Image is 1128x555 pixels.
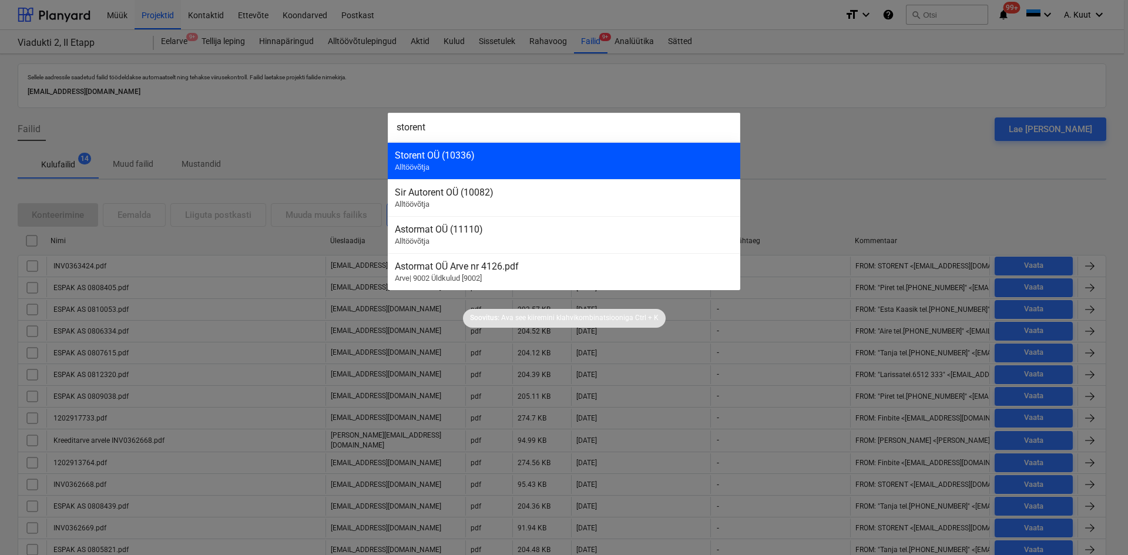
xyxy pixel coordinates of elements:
[395,150,733,161] div: Storent OÜ (10336)
[388,216,740,253] div: Astormat OÜ (11110)Alltöövõtja
[395,274,482,282] span: Arve | 9002 Üldkulud [9002]
[635,313,659,323] p: Ctrl + K
[388,113,740,142] input: Otsi projekte, eelarveridu, lepinguid, akte, alltöövõtjaid...
[388,179,740,216] div: Sir Autorent OÜ (10082)Alltöövõtja
[388,142,740,179] div: Storent OÜ (10336)Alltöövõtja
[395,163,429,171] span: Alltöövõtja
[1069,499,1128,555] iframe: Chat Widget
[463,309,666,328] div: Soovitus:Ava see kiiremini klahvikombinatsioonigaCtrl + K
[1069,499,1128,555] div: Vestlusvidin
[388,253,740,290] div: Astormat OÜ Arve nr 4126.pdfArve| 9002 Üldkulud [9002]
[395,261,733,272] div: Astormat OÜ Arve nr 4126.pdf
[395,187,733,198] div: Sir Autorent OÜ (10082)
[395,237,429,245] span: Alltöövõtja
[395,200,429,208] span: Alltöövõtja
[395,224,733,235] div: Astormat OÜ (11110)
[470,313,499,323] p: Soovitus:
[501,313,633,323] p: Ava see kiiremini klahvikombinatsiooniga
